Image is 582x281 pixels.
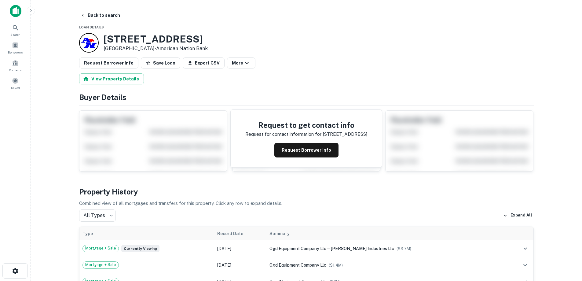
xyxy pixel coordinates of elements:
th: Record Date [214,227,266,240]
span: Search [10,32,20,37]
button: Back to search [78,10,123,21]
h4: Property History [79,186,534,197]
th: Type [79,227,214,240]
span: Contacts [9,68,21,72]
a: Contacts [2,57,29,74]
p: [STREET_ADDRESS] [323,131,367,138]
span: Currently viewing [121,245,159,252]
h4: Buyer Details [79,92,534,103]
button: Expand All [502,211,534,220]
span: ogd equipment company llc [269,246,326,251]
button: View Property Details [79,73,144,84]
span: ($ 1.4M ) [329,263,343,268]
button: Request Borrower Info [79,57,138,68]
span: Mortgage + Sale [83,245,119,251]
p: [GEOGRAPHIC_DATA] • [104,45,208,52]
span: ogd equipment company llc [269,263,326,268]
iframe: Chat Widget [551,232,582,261]
button: More [227,57,255,68]
button: Request Borrower Info [274,143,339,157]
h3: [STREET_ADDRESS] [104,33,208,45]
span: Mortgage + Sale [83,262,119,268]
button: expand row [520,260,530,270]
button: Export CSV [183,57,225,68]
a: Borrowers [2,39,29,56]
button: Save Loan [141,57,180,68]
p: Request for contact information for [245,131,321,138]
td: [DATE] [214,257,266,273]
h4: Request to get contact info [245,120,367,131]
div: → [269,245,503,252]
span: Saved [11,85,20,90]
div: All Types [79,209,116,222]
a: Search [2,22,29,38]
span: [PERSON_NAME] industries llc [331,246,394,251]
img: capitalize-icon.png [10,5,21,17]
span: Borrowers [8,50,23,55]
span: ($ 3.7M ) [397,246,411,251]
td: [DATE] [214,240,266,257]
span: Loan Details [79,25,104,29]
a: American Nation Bank [156,46,208,51]
button: expand row [520,243,530,254]
p: Combined view of all mortgages and transfers for this property. Click any row to expand details. [79,200,534,207]
th: Summary [266,227,507,240]
a: Saved [2,75,29,91]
